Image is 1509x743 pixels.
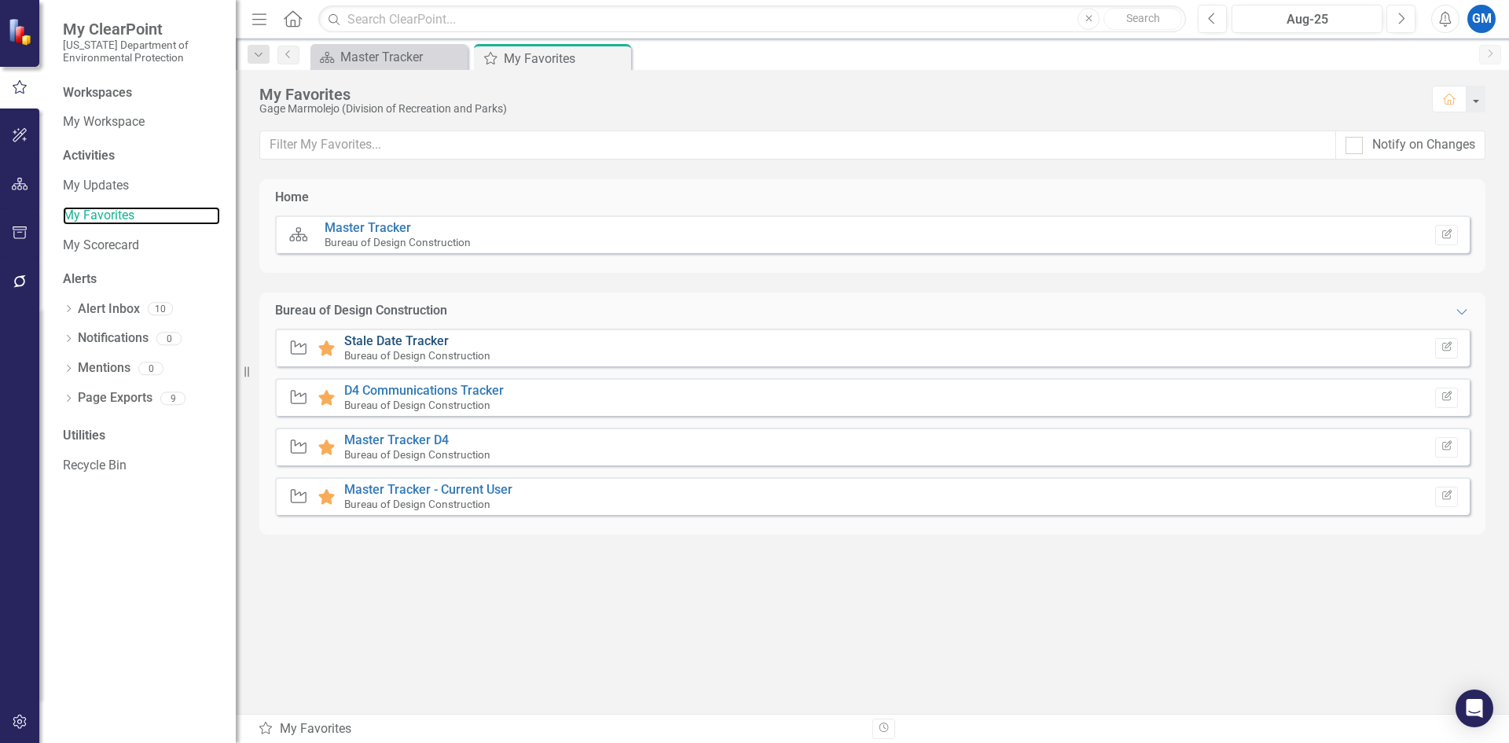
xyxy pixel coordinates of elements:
div: My Favorites [259,86,1416,103]
button: Aug-25 [1232,5,1382,33]
small: Bureau of Design Construction [344,498,490,510]
div: Master Tracker [340,47,464,67]
div: Activities [63,147,220,165]
a: Master Tracker - Current User [344,482,512,497]
a: Master Tracker [314,47,464,67]
a: D4 Communications Tracker [344,383,504,398]
a: My Scorecard [63,237,220,255]
a: Alert Inbox [78,300,140,318]
small: Bureau of Design Construction [325,236,471,248]
a: My Updates [63,177,220,195]
a: Mentions [78,359,130,377]
a: My Favorites [63,207,220,225]
div: Open Intercom Messenger [1456,690,1493,727]
button: Set Home Page [1435,225,1458,245]
a: Master Tracker [325,220,411,235]
span: My ClearPoint [63,20,220,39]
img: ClearPoint Strategy [8,18,35,46]
div: 10 [148,303,173,316]
button: GM [1467,5,1496,33]
div: Workspaces [63,84,132,102]
a: Stale Date Tracker [344,333,449,348]
small: [US_STATE] Department of Environmental Protection [63,39,220,64]
div: 0 [138,362,163,375]
div: Utilities [63,427,220,445]
div: My Favorites [258,720,861,738]
div: Aug-25 [1237,10,1377,29]
div: 0 [156,332,182,345]
a: Master Tracker D4 [344,432,449,447]
small: Bureau of Design Construction [344,448,490,461]
div: Bureau of Design Construction [275,302,447,320]
a: Page Exports [78,389,152,407]
span: Search [1126,12,1160,24]
div: Home [275,189,309,207]
small: Bureau of Design Construction [344,399,490,411]
a: Recycle Bin [63,457,220,475]
div: 9 [160,392,185,405]
input: Filter My Favorites... [259,131,1336,160]
div: Alerts [63,270,220,289]
div: Notify on Changes [1372,136,1475,154]
small: Bureau of Design Construction [344,349,490,362]
div: My Favorites [504,49,627,68]
input: Search ClearPoint... [318,6,1186,33]
a: My Workspace [63,113,220,131]
a: Notifications [78,329,149,348]
div: Gage Marmolejo (Division of Recreation and Parks) [259,103,1416,115]
button: Search [1103,8,1182,30]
